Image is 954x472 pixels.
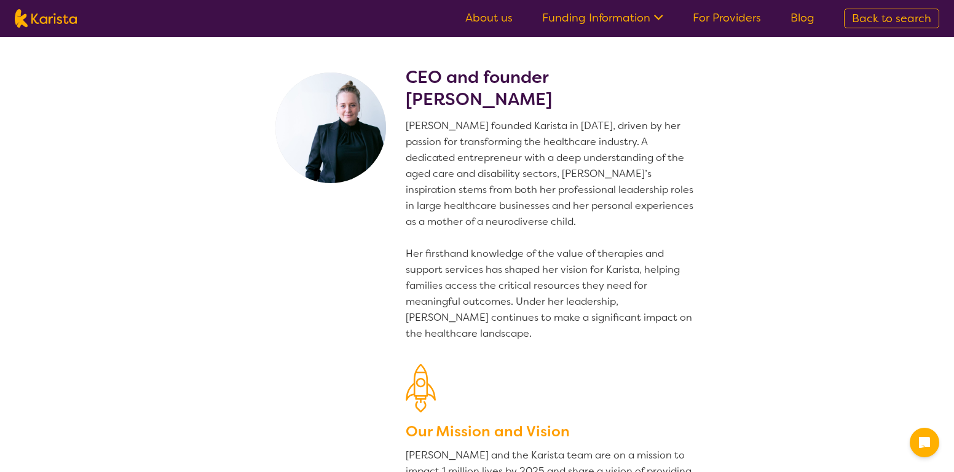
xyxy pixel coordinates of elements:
[844,9,939,28] a: Back to search
[406,118,698,342] p: [PERSON_NAME] founded Karista in [DATE], driven by her passion for transforming the healthcare in...
[465,10,513,25] a: About us
[542,10,663,25] a: Funding Information
[15,9,77,28] img: Karista logo
[693,10,761,25] a: For Providers
[406,364,436,412] img: Our Mission
[406,420,698,442] h3: Our Mission and Vision
[852,11,931,26] span: Back to search
[406,66,698,111] h2: CEO and founder [PERSON_NAME]
[790,10,814,25] a: Blog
